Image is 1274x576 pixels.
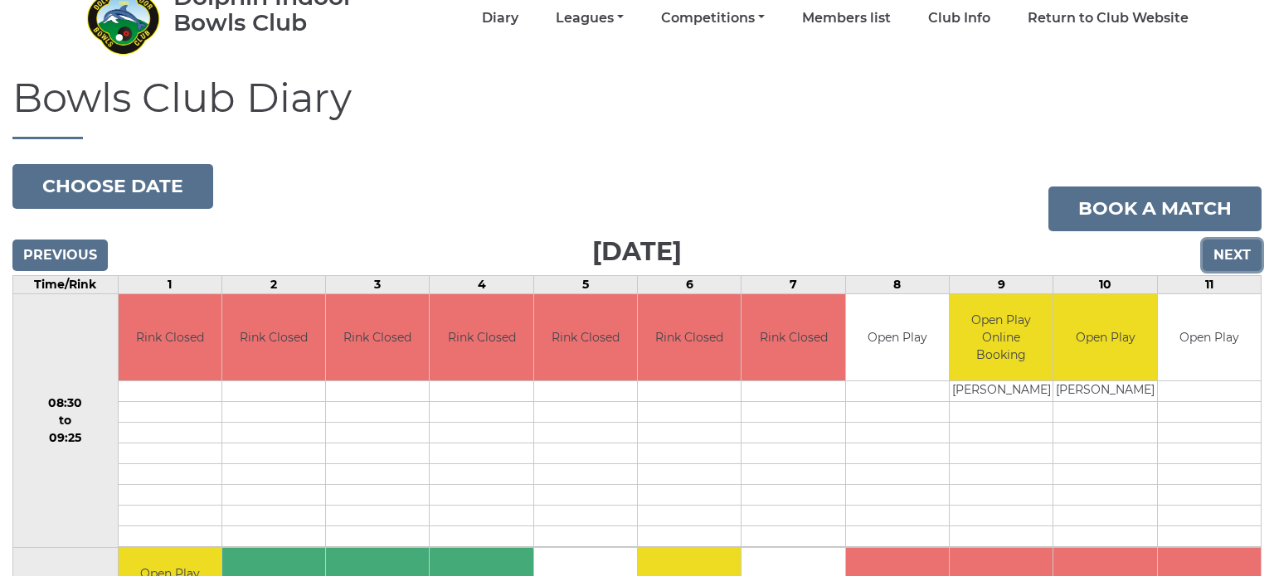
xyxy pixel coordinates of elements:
td: [PERSON_NAME] [950,381,1053,402]
a: Diary [482,9,518,27]
a: Club Info [928,9,990,27]
td: 4 [430,275,533,293]
td: Rink Closed [534,294,637,381]
td: [PERSON_NAME] [1053,381,1156,402]
td: 3 [326,275,430,293]
td: Rink Closed [430,294,532,381]
td: Open Play [1158,294,1261,381]
td: 5 [533,275,637,293]
td: Rink Closed [742,294,844,381]
input: Previous [12,240,108,271]
td: 10 [1053,275,1157,293]
td: Rink Closed [222,294,325,381]
a: Competitions [661,9,765,27]
td: Rink Closed [326,294,429,381]
td: Time/Rink [13,275,119,293]
a: Return to Club Website [1028,9,1189,27]
td: 11 [1157,275,1261,293]
a: Members list [802,9,891,27]
button: Choose date [12,164,213,209]
td: 9 [950,275,1053,293]
td: 6 [638,275,742,293]
td: Rink Closed [638,294,741,381]
td: 2 [221,275,325,293]
td: 8 [845,275,949,293]
input: Next [1203,240,1262,271]
td: Rink Closed [119,294,221,381]
h1: Bowls Club Diary [12,76,1262,139]
td: 1 [118,275,221,293]
a: Book a match [1048,186,1262,231]
td: 08:30 to 09:25 [13,293,119,548]
td: Open Play [846,294,949,381]
td: Open Play Online Booking [950,294,1053,381]
td: Open Play [1053,294,1156,381]
a: Leagues [556,9,624,27]
td: 7 [742,275,845,293]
